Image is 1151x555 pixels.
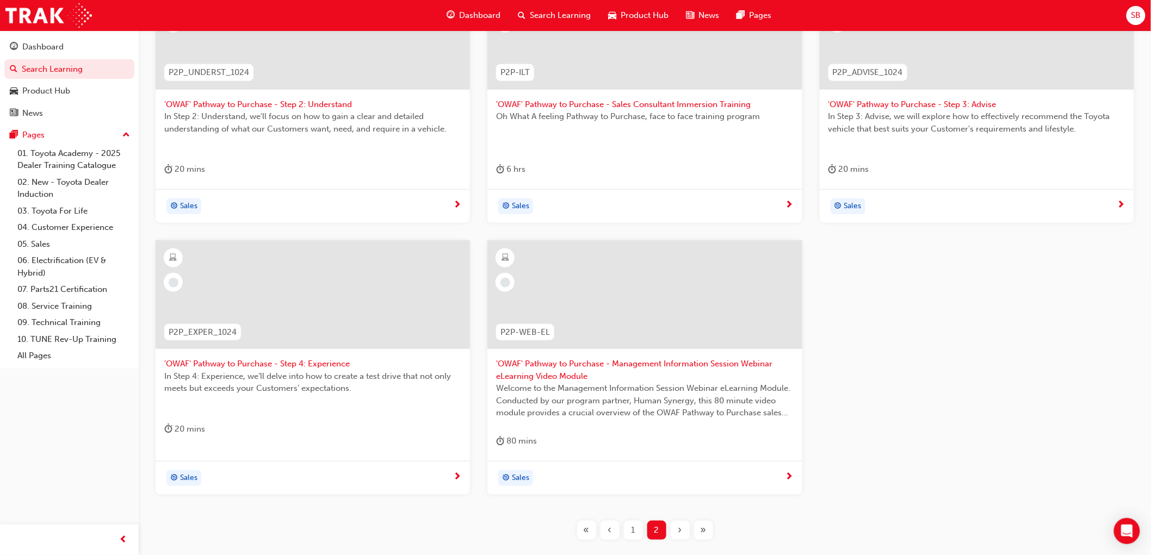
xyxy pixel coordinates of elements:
[600,4,678,27] a: car-iconProduct Hub
[500,278,510,288] span: learningRecordVerb_NONE-icon
[785,472,794,482] span: next-icon
[10,86,18,96] span: car-icon
[530,9,591,22] span: Search Learning
[654,524,659,537] span: 2
[785,201,794,210] span: next-icon
[621,9,669,22] span: Product Hub
[5,3,92,28] img: Trak
[22,41,64,53] div: Dashboard
[701,524,707,537] span: »
[13,203,134,220] a: 03. Toyota For Life
[496,110,793,123] span: Oh What A feeling Pathway to Purchase, face to face training program
[496,358,793,382] span: 'OWAF' Pathway to Purchase - Management Information Session Webinar eLearning Video Module
[453,201,461,210] span: next-icon
[496,163,504,176] span: duration-icon
[598,521,622,540] button: Previous page
[4,125,134,145] button: Pages
[487,240,802,495] a: P2P-WEB-EL'OWAF' Pathway to Purchase - Management Information Session Webinar eLearning Video Mod...
[22,129,45,141] div: Pages
[609,9,617,22] span: car-icon
[169,66,249,79] span: P2P_UNDERST_1024
[500,66,530,79] span: P2P-ILT
[169,278,178,288] span: learningRecordVerb_NONE-icon
[512,472,529,484] span: Sales
[164,163,172,176] span: duration-icon
[169,326,237,339] span: P2P_EXPER_1024
[13,347,134,364] a: All Pages
[496,434,504,448] span: duration-icon
[828,163,869,176] div: 20 mins
[180,472,197,484] span: Sales
[122,128,130,142] span: up-icon
[13,281,134,298] a: 07. Parts21 Certification
[4,103,134,123] a: News
[500,326,550,339] span: P2P-WEB-EL
[170,199,178,214] span: target-icon
[828,98,1125,111] span: 'OWAF' Pathway to Purchase - Step 3: Advise
[13,236,134,253] a: 05. Sales
[13,252,134,281] a: 06. Electrification (EV & Hybrid)
[164,370,461,395] span: In Step 4: Experience, we’ll delve into how to create a test drive that not only meets but exceed...
[502,471,510,485] span: target-icon
[13,219,134,236] a: 04. Customer Experience
[510,4,600,27] a: search-iconSearch Learning
[496,382,793,419] span: Welcome to the Management Information Session Webinar eLearning Module. Conducted by our program ...
[447,9,455,22] span: guage-icon
[10,65,17,74] span: search-icon
[1131,9,1141,22] span: SB
[170,471,178,485] span: target-icon
[453,472,461,482] span: next-icon
[13,145,134,174] a: 01. Toyota Academy - 2025 Dealer Training Catalogue
[699,9,720,22] span: News
[828,110,1125,135] span: In Step 3: Advise, we will explore how to effectively recommend the Toyota vehicle that best suit...
[10,130,18,140] span: pages-icon
[22,85,70,97] div: Product Hub
[496,434,537,448] div: 80 mins
[686,9,695,22] span: news-icon
[460,9,501,22] span: Dashboard
[502,251,509,265] span: learningResourceType_ELEARNING-icon
[496,98,793,111] span: 'OWAF' Pathway to Purchase - Sales Consultant Immersion Training
[22,107,43,120] div: News
[828,163,837,176] span: duration-icon
[496,163,525,176] div: 6 hrs
[164,422,172,436] span: duration-icon
[4,37,134,57] a: Dashboard
[13,174,134,203] a: 02. New - Toyota Dealer Induction
[10,109,18,119] span: news-icon
[164,163,205,176] div: 20 mins
[750,9,772,22] span: Pages
[13,298,134,315] a: 08. Service Training
[1117,201,1125,210] span: next-icon
[10,42,18,52] span: guage-icon
[1114,518,1140,544] div: Open Intercom Messenger
[164,110,461,135] span: In Step 2: Understand, we'll focus on how to gain a clear and detailed understanding of what our ...
[728,4,781,27] a: pages-iconPages
[13,331,134,348] a: 10. TUNE Rev-Up Training
[4,35,134,125] button: DashboardSearch LearningProduct HubNews
[156,240,470,495] a: P2P_EXPER_1024'OWAF' Pathway to Purchase - Step 4: ExperienceIn Step 4: Experience, we’ll delve i...
[4,59,134,79] a: Search Learning
[502,199,510,214] span: target-icon
[180,200,197,213] span: Sales
[164,422,205,436] div: 20 mins
[518,9,526,22] span: search-icon
[120,533,128,547] span: prev-icon
[692,521,715,540] button: Last page
[608,524,612,537] span: ‹
[645,521,669,540] button: Page 2
[669,521,692,540] button: Next page
[833,66,903,79] span: P2P_ADVISE_1024
[678,524,682,537] span: ›
[512,200,529,213] span: Sales
[13,314,134,331] a: 09. Technical Training
[575,521,598,540] button: First page
[438,4,510,27] a: guage-iconDashboard
[632,524,635,537] span: 1
[584,524,590,537] span: «
[834,199,842,214] span: target-icon
[4,81,134,101] a: Product Hub
[678,4,728,27] a: news-iconNews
